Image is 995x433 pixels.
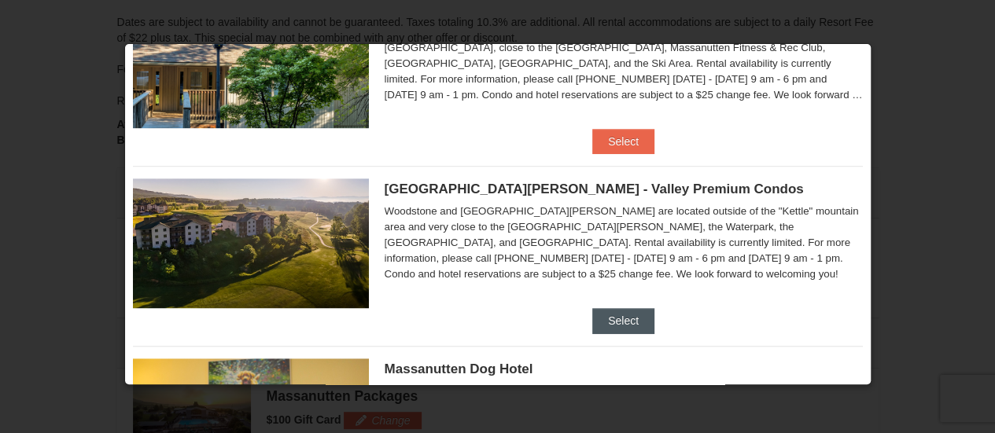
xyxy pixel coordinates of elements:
button: Select [592,129,654,154]
span: Massanutten Dog Hotel [385,361,533,376]
span: [GEOGRAPHIC_DATA][PERSON_NAME] - Valley Premium Condos [385,182,804,196]
img: 19219041-4-ec11c166.jpg [133,178,369,307]
div: Woodstone and [GEOGRAPHIC_DATA][PERSON_NAME] are located outside of the "Kettle" mountain area an... [385,204,863,282]
div: The Summit condos were built in the townhouse style. Located within the mountain area of [GEOGRAP... [385,24,863,103]
button: Select [592,308,654,333]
